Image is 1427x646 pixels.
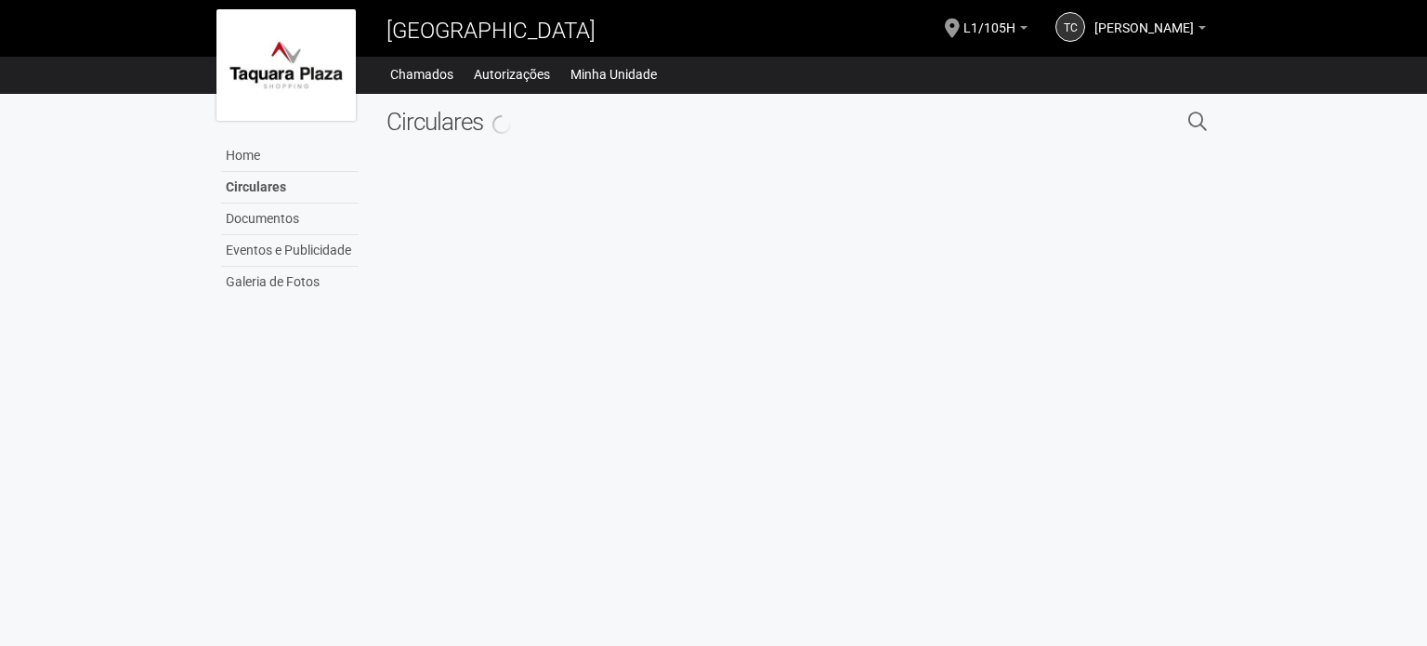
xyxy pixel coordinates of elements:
a: Documentos [221,204,359,235]
a: Minha Unidade [570,61,657,87]
a: [PERSON_NAME] [1094,23,1206,38]
a: Chamados [390,61,453,87]
a: L1/105H [963,23,1028,38]
a: Eventos e Publicidade [221,235,359,267]
img: logo.jpg [216,9,356,121]
a: TC [1055,12,1085,42]
span: [GEOGRAPHIC_DATA] [386,18,596,44]
a: Galeria de Fotos [221,267,359,297]
a: Autorizações [474,61,550,87]
span: TÂNIA CRISTINA DA COSTA [1094,3,1194,35]
h2: Circulares [386,108,997,136]
img: spinner.png [492,115,511,134]
a: Home [221,140,359,172]
span: L1/105H [963,3,1015,35]
a: Circulares [221,172,359,204]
